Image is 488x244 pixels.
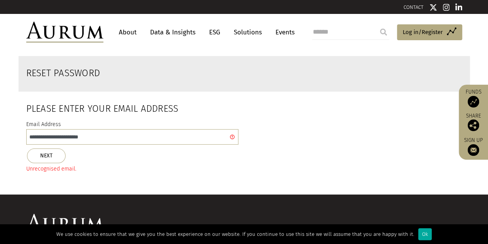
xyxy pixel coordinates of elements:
a: CONTACT [404,4,424,10]
img: Share this post [468,119,479,131]
label: Email Address [26,120,61,129]
img: Aurum [26,22,103,43]
a: Events [272,25,295,39]
button: NEXT [27,148,66,163]
img: Twitter icon [429,3,437,11]
img: Sign up to our newsletter [468,144,479,156]
a: Sign up [463,137,484,156]
img: Aurum Logo [26,214,103,235]
span: Log in/Register [403,27,443,37]
h2: Reset Password [26,68,388,79]
a: Data & Insights [146,25,199,39]
a: Log in/Register [397,24,462,41]
h2: Please enter your email address [26,103,238,114]
a: About [115,25,140,39]
img: Access Funds [468,96,479,107]
div: Ok [418,228,432,240]
img: Linkedin icon [455,3,462,11]
img: Instagram icon [443,3,450,11]
div: Unrecognised email. [26,164,238,173]
a: ESG [205,25,224,39]
input: Submit [376,24,391,40]
a: Solutions [230,25,266,39]
div: Share [463,113,484,131]
a: Funds [463,89,484,107]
